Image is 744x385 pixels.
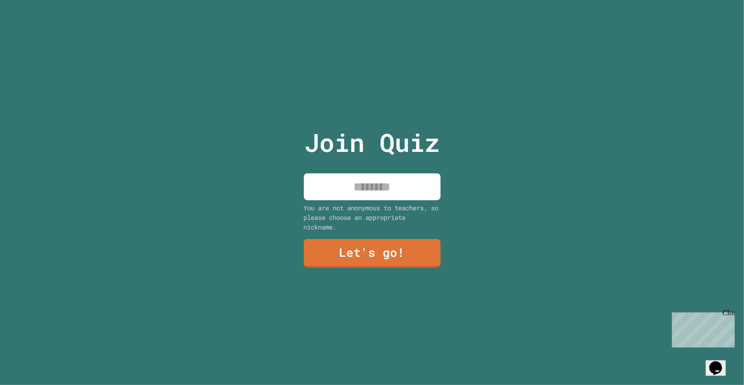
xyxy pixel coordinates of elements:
[668,309,735,348] iframe: chat widget
[706,349,735,376] iframe: chat widget
[4,4,63,58] div: Chat with us now!Close
[304,239,441,268] a: Let's go!
[304,203,441,232] div: You are not anonymous to teachers, so please choose an appropriate nickname.
[304,124,440,161] p: Join Quiz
